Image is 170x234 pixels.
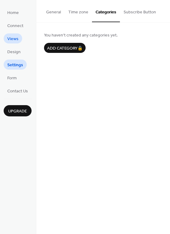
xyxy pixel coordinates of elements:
[4,46,24,57] a: Design
[4,73,20,83] a: Form
[7,62,23,68] span: Settings
[7,75,17,81] span: Form
[4,86,32,96] a: Contact Us
[7,49,21,55] span: Design
[4,7,22,17] a: Home
[8,108,27,115] span: Upgrade
[4,20,27,30] a: Connect
[7,23,23,29] span: Connect
[7,88,28,95] span: Contact Us
[7,36,19,42] span: Views
[4,33,22,43] a: Views
[44,32,162,39] span: You haven't created any categories yet.
[7,10,19,16] span: Home
[4,60,27,70] a: Settings
[4,105,32,116] button: Upgrade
